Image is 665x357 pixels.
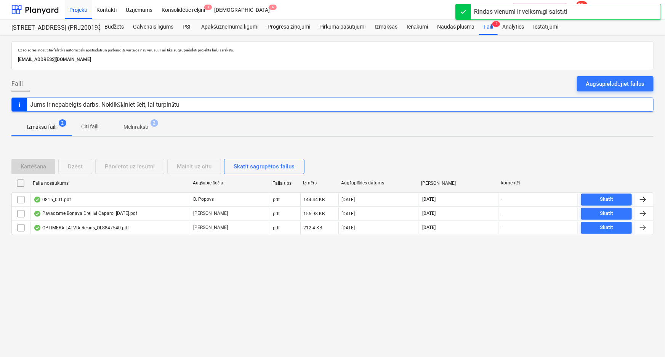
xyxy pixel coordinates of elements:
[30,101,180,108] div: Jums ir nepabeigts darbs. Noklikšķiniet šeit, lai turpinātu
[18,48,647,53] p: Uz šo adresi nosūtītie faili tiks automātiski apstrādāti un pārbaudīti, vai tajos nav vīrusu. Fai...
[600,195,613,204] div: Skatīt
[402,19,433,35] a: Ienākumi
[273,181,297,186] div: Faila tips
[370,19,402,35] a: Izmaksas
[33,181,187,186] div: Faila nosaukums
[342,197,355,202] div: [DATE]
[581,222,632,234] button: Skatīt
[34,211,137,217] div: Pavadzīme Bonava Dreiliņi Caparol [DATE].pdf
[224,159,304,174] button: Skatīt sagrupētos failus
[479,19,498,35] div: Faili
[304,225,322,231] div: 212.4 KB
[474,7,567,16] div: Rindas vienumi ir veiksmīgi saistīti
[193,224,228,231] p: [PERSON_NAME]
[581,194,632,206] button: Skatīt
[197,19,263,35] a: Apakšuzņēmuma līgumi
[342,211,355,216] div: [DATE]
[18,56,647,64] p: [EMAIL_ADDRESS][DOMAIN_NAME]
[342,225,355,231] div: [DATE]
[529,19,563,35] a: Iestatījumi
[151,119,158,127] span: 2
[502,197,503,202] div: -
[34,225,41,231] div: OCR pabeigts
[600,223,613,232] div: Skatīt
[304,197,325,202] div: 144.44 KB
[498,19,529,35] a: Analytics
[263,19,315,35] a: Progresa ziņojumi
[273,197,280,202] div: pdf
[479,19,498,35] a: Faili2
[204,5,212,10] span: 1
[315,19,370,35] a: Pirkuma pasūtījumi
[273,211,280,216] div: pdf
[303,180,335,186] div: Izmērs
[421,224,436,231] span: [DATE]
[421,181,495,186] div: [PERSON_NAME]
[586,79,644,89] div: Augšupielādējiet failus
[421,210,436,217] span: [DATE]
[234,162,295,171] div: Skatīt sagrupētos failus
[269,5,277,10] span: 4
[421,196,436,203] span: [DATE]
[34,197,41,203] div: OCR pabeigts
[193,210,228,217] p: [PERSON_NAME]
[128,19,178,35] a: Galvenais līgums
[581,208,632,220] button: Skatīt
[100,19,128,35] a: Budžets
[341,180,415,186] div: Augšuplādes datums
[34,225,129,231] div: OPTIMERA LATVIA Rekins_OLS847540.pdf
[304,211,325,216] div: 156.98 KB
[11,24,91,32] div: [STREET_ADDRESS] (PRJ2001934) 2601941
[502,225,503,231] div: -
[193,180,267,186] div: Augšupielādēja
[502,211,503,216] div: -
[81,123,99,131] p: Citi faili
[627,320,665,357] iframe: Chat Widget
[178,19,197,35] a: PSF
[34,211,41,217] div: OCR pabeigts
[600,209,613,218] div: Skatīt
[27,123,56,131] p: Izmaksu faili
[34,197,71,203] div: 0815_001.pdf
[59,119,66,127] span: 2
[273,225,280,231] div: pdf
[11,79,23,88] span: Faili
[193,196,214,203] p: D. Popovs
[577,76,654,91] button: Augšupielādējiet failus
[492,21,500,27] span: 2
[501,180,575,186] div: komentēt
[123,123,148,131] p: Melnraksti
[433,19,479,35] a: Naudas plūsma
